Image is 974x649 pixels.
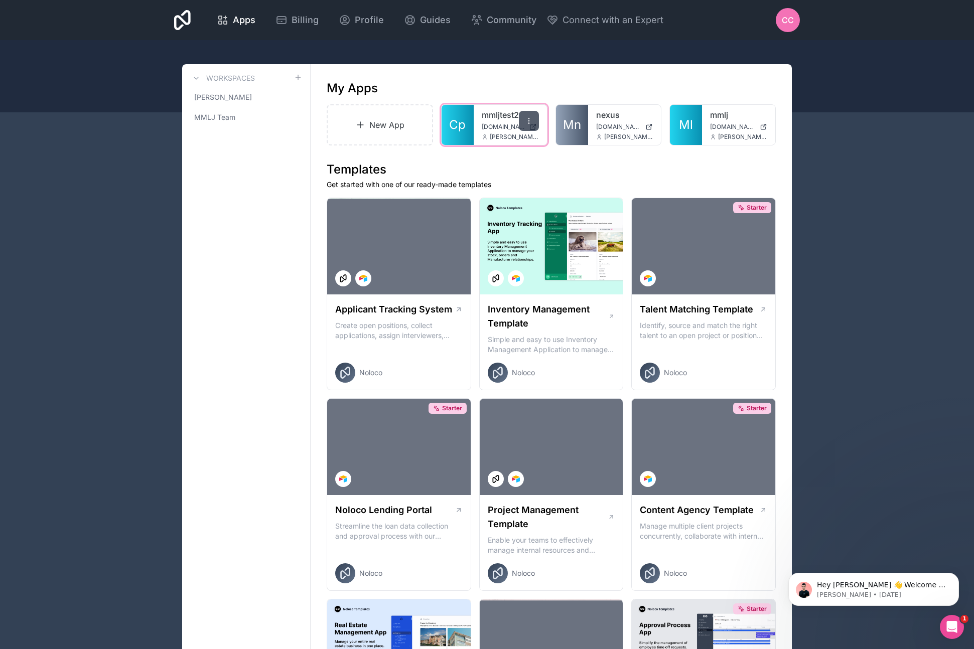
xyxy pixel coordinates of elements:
a: Billing [267,9,327,31]
p: Streamline the loan data collection and approval process with our Lending Portal template. [335,521,463,541]
span: Noloco [512,568,535,578]
span: [PERSON_NAME][EMAIL_ADDRESS][DOMAIN_NAME] [490,133,539,141]
a: MMLJ Team [190,108,302,126]
span: Starter [747,204,767,212]
a: Apps [209,9,263,31]
p: Create open positions, collect applications, assign interviewers, centralise candidate feedback a... [335,320,463,341]
a: [DOMAIN_NAME] [482,123,539,131]
img: Airtable Logo [339,475,347,483]
a: [DOMAIN_NAME] [596,123,653,131]
iframe: Intercom notifications message [773,552,974,622]
h1: Content Agency Template [640,503,754,517]
p: Enable your teams to effectively manage internal resources and execute client projects on time. [488,535,615,555]
iframe: Intercom live chat [940,615,964,639]
span: 1 [960,615,968,623]
p: Simple and easy to use Inventory Management Application to manage your stock, orders and Manufact... [488,335,615,355]
h1: Noloco Lending Portal [335,503,432,517]
a: New App [327,104,433,145]
p: Manage multiple client projects concurrently, collaborate with internal and external stakeholders... [640,521,767,541]
h1: Talent Matching Template [640,302,753,316]
a: Ml [670,105,702,145]
span: Mn [563,117,581,133]
a: Guides [396,9,459,31]
span: [PERSON_NAME] [194,92,252,102]
img: Airtable Logo [512,274,520,282]
span: Profile [355,13,384,27]
span: Cp [449,117,466,133]
span: CC [782,14,794,26]
h1: My Apps [327,80,378,96]
span: Noloco [664,368,687,378]
img: Airtable Logo [512,475,520,483]
span: Ml [679,117,693,133]
span: [PERSON_NAME][EMAIL_ADDRESS][DOMAIN_NAME] [604,133,653,141]
span: Noloco [359,368,382,378]
h1: Templates [327,161,776,178]
a: [DOMAIN_NAME] [710,123,767,131]
h1: Project Management Template [488,503,608,531]
span: MMLJ Team [194,112,235,122]
a: mmlj [710,109,767,121]
a: Profile [331,9,392,31]
span: [DOMAIN_NAME] [596,123,642,131]
a: nexus [596,109,653,121]
a: mmljtest2 [482,109,539,121]
button: Connect with an Expert [546,13,663,27]
img: Airtable Logo [359,274,367,282]
h1: Inventory Management Template [488,302,608,331]
span: [DOMAIN_NAME] [710,123,756,131]
span: [PERSON_NAME][EMAIL_ADDRESS][DOMAIN_NAME] [718,133,767,141]
a: Workspaces [190,72,255,84]
span: Connect with an Expert [563,13,663,27]
span: Apps [233,13,255,27]
p: Get started with one of our ready-made templates [327,180,776,190]
a: Community [463,9,544,31]
span: Guides [420,13,451,27]
span: Noloco [512,368,535,378]
p: Identify, source and match the right talent to an open project or position with our Talent Matchi... [640,320,767,341]
a: Mn [556,105,588,145]
span: Noloco [359,568,382,578]
h3: Workspaces [206,73,255,83]
a: Cp [442,105,474,145]
span: Billing [292,13,319,27]
h1: Applicant Tracking System [335,302,452,316]
img: Airtable Logo [644,274,652,282]
img: Airtable Logo [644,475,652,483]
span: Noloco [664,568,687,578]
span: Starter [747,605,767,613]
a: [PERSON_NAME] [190,88,302,106]
span: Starter [747,404,767,412]
span: Community [487,13,536,27]
span: Starter [442,404,462,412]
span: [DOMAIN_NAME] [482,123,525,131]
